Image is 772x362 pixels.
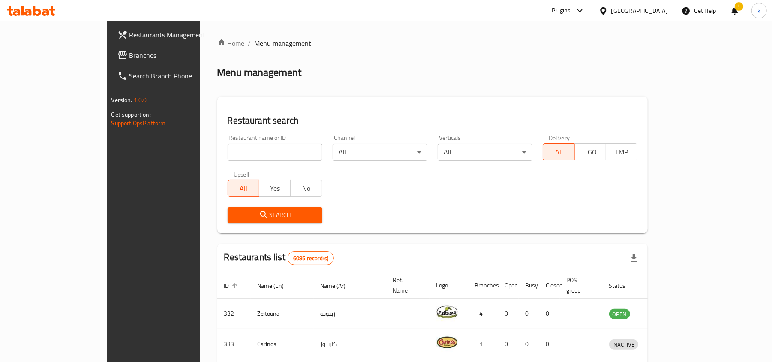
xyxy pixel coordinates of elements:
td: 0 [498,329,519,359]
span: All [547,146,571,158]
span: k [757,6,760,15]
button: Yes [259,180,291,197]
span: Ref. Name [393,275,419,296]
span: No [294,182,318,195]
h2: Restaurant search [228,114,638,127]
span: Restaurants Management [129,30,229,40]
button: TMP [606,143,637,160]
button: No [290,180,322,197]
div: Plugins [552,6,571,16]
th: Open [498,272,519,299]
span: Name (En) [258,281,295,291]
div: All [333,144,427,161]
a: Search Branch Phone [111,66,236,86]
img: Zeitouna [436,301,458,323]
h2: Menu management [217,66,302,79]
label: Upsell [234,171,249,177]
div: Export file [624,248,644,268]
td: 0 [539,329,560,359]
button: All [543,143,574,160]
a: Support.OpsPlatform [111,118,166,129]
span: 6085 record(s) [288,254,333,262]
span: TGO [578,146,603,158]
span: INACTIVE [609,340,638,350]
td: 0 [498,299,519,329]
button: Search [228,207,322,223]
td: 4 [468,299,498,329]
div: All [438,144,532,161]
li: / [248,38,251,48]
span: POS group [567,275,592,296]
div: [GEOGRAPHIC_DATA] [611,6,668,15]
span: ID [224,281,240,291]
th: Busy [519,272,539,299]
td: كارينوز [314,329,386,359]
td: Zeitouna [251,299,314,329]
td: Carinos [251,329,314,359]
h2: Restaurants list [224,251,334,265]
td: 1 [468,329,498,359]
span: Branches [129,50,229,60]
span: Version: [111,94,132,106]
button: TGO [574,143,606,160]
button: All [228,180,259,197]
span: Yes [263,182,287,195]
label: Delivery [549,135,570,141]
input: Search for restaurant name or ID.. [228,144,322,161]
td: 0 [519,329,539,359]
th: Logo [430,272,468,299]
span: OPEN [609,309,630,319]
span: Search [234,210,315,220]
span: TMP [610,146,634,158]
td: 0 [539,299,560,329]
span: Name (Ar) [321,281,357,291]
th: Closed [539,272,560,299]
span: Get support on: [111,109,151,120]
span: All [231,182,256,195]
td: زيتونة [314,299,386,329]
a: Restaurants Management [111,24,236,45]
img: Carinos [436,332,458,353]
td: 0 [519,299,539,329]
span: Menu management [255,38,312,48]
span: Status [609,281,637,291]
span: 1.0.0 [134,94,147,106]
nav: breadcrumb [217,38,648,48]
div: OPEN [609,309,630,319]
div: Total records count [288,251,334,265]
th: Branches [468,272,498,299]
a: Branches [111,45,236,66]
span: Search Branch Phone [129,71,229,81]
